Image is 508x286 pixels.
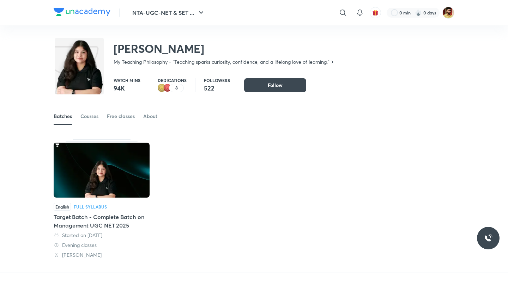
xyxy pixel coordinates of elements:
[54,232,150,239] div: Started on 20 Aug 2025
[80,113,98,120] div: Courses
[54,108,72,125] a: Batches
[54,213,150,230] div: Target Batch - Complete Batch on Management UGC NET 2025
[244,78,306,92] button: Follow
[143,113,157,120] div: About
[372,10,379,16] img: avatar
[484,234,492,242] img: ttu
[54,113,72,120] div: Batches
[114,58,329,66] p: My Teaching Philosophy - “Teaching sparks curiosity, confidence, and a lifelong love of learning.”
[80,108,98,125] a: Courses
[107,113,135,120] div: Free classes
[175,86,178,91] p: 8
[54,8,110,18] a: Company Logo
[163,84,172,92] img: educator badge1
[158,84,166,92] img: educator badge2
[415,9,422,16] img: streak
[114,84,140,92] p: 94K
[204,84,230,92] p: 522
[54,139,150,259] div: Target Batch - Complete Batch on Management UGC NET 2025
[54,203,71,211] span: English
[54,251,150,259] div: Tanya Gautam
[114,78,140,82] p: Watch mins
[143,108,157,125] a: About
[54,242,150,249] div: Evening classes
[54,8,110,16] img: Company Logo
[204,78,230,82] p: Followers
[54,143,150,198] img: Thumbnail
[442,7,454,19] img: Abdul Razik
[55,39,104,108] img: class
[128,6,210,20] button: NTA-UGC-NET & SET ...
[107,108,135,125] a: Free classes
[370,7,381,18] button: avatar
[158,78,187,82] p: Dedications
[114,42,335,56] h2: [PERSON_NAME]
[268,82,283,89] span: Follow
[74,205,107,209] div: Full Syllabus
